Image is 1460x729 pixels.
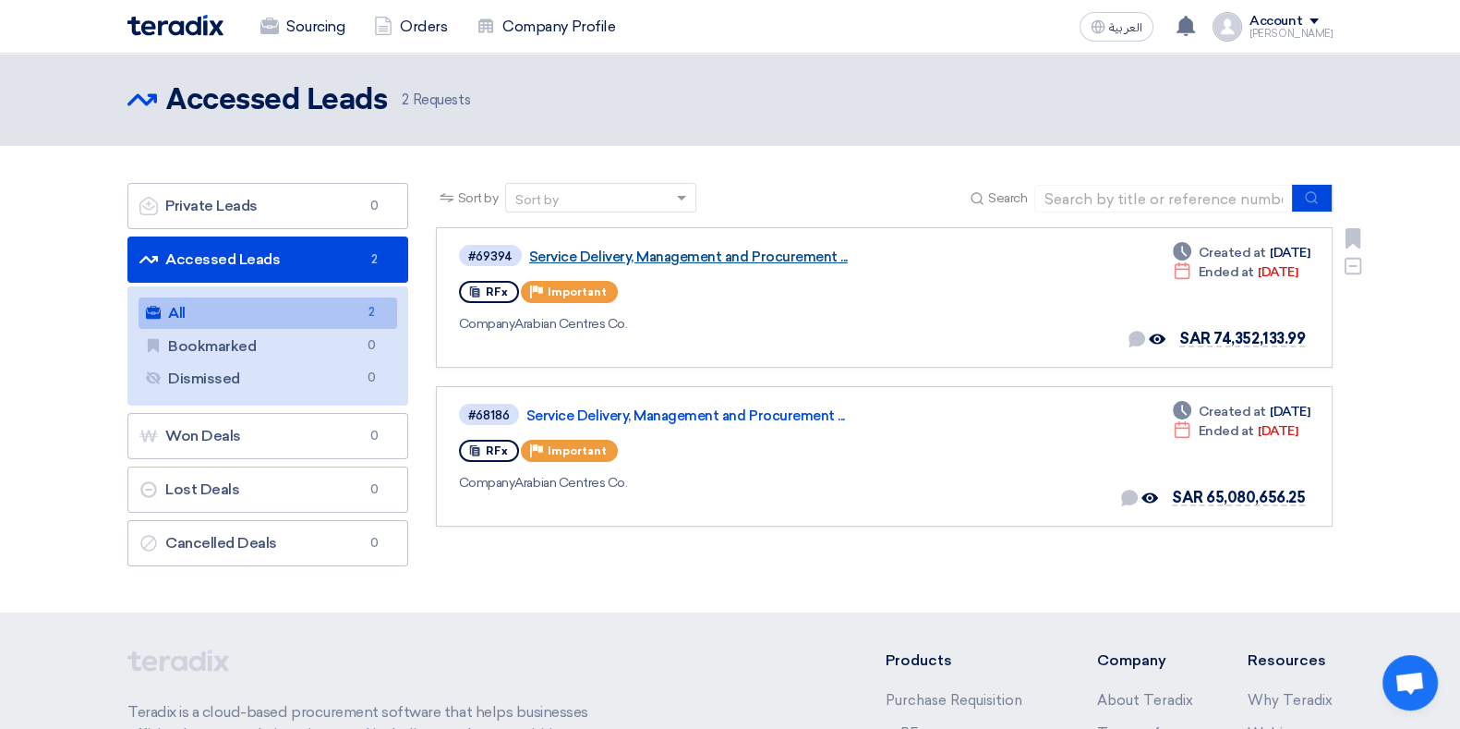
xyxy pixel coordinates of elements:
[166,82,387,119] h2: Accessed Leads
[1173,402,1309,421] div: [DATE]
[548,444,607,457] span: Important
[529,249,991,265] a: Service Delivery, Management and Procurement ...
[1199,262,1254,282] span: Ended at
[459,314,995,334] div: Arabian Centres Co.
[988,188,1027,208] span: Search
[139,331,397,362] a: Bookmarked
[459,316,515,332] span: Company
[1199,421,1254,441] span: Ended at
[459,475,515,491] span: Company
[1172,489,1305,506] span: SAR 65,080,656.25
[363,197,385,215] span: 0
[1199,243,1266,262] span: Created at
[127,467,408,513] a: Lost Deals0
[1213,12,1242,42] img: profile_test.png
[360,369,382,388] span: 0
[1173,421,1297,441] div: [DATE]
[1096,650,1192,672] li: Company
[468,250,513,262] div: #69394
[402,91,409,108] span: 2
[246,6,359,47] a: Sourcing
[1034,185,1293,213] input: Search by title or reference number
[1173,243,1309,262] div: [DATE]
[402,90,470,111] span: Requests
[359,6,462,47] a: Orders
[1249,14,1302,30] div: Account
[462,6,630,47] a: Company Profile
[458,188,499,208] span: Sort by
[127,413,408,459] a: Won Deals0
[139,298,397,329] a: All
[486,286,508,298] span: RFx
[1179,330,1305,347] span: SAR 74,352,133.99
[139,363,397,395] a: Dismissed
[1248,692,1333,709] a: Why Teradix
[886,650,1042,672] li: Products
[515,190,559,210] div: Sort by
[459,473,992,492] div: Arabian Centres Co.
[363,534,385,553] span: 0
[363,480,385,499] span: 0
[468,409,510,421] div: #68186
[1109,21,1142,34] span: العربية
[548,286,607,298] span: Important
[127,520,408,566] a: Cancelled Deals0
[1173,262,1297,282] div: [DATE]
[486,444,508,457] span: RFx
[1249,29,1333,39] div: [PERSON_NAME]
[526,407,988,424] a: Service Delivery, Management and Procurement ...
[360,303,382,322] span: 2
[1382,655,1438,711] div: Open chat
[363,427,385,445] span: 0
[127,183,408,229] a: Private Leads0
[1096,692,1192,709] a: About Teradix
[127,237,408,283] a: Accessed Leads2
[886,692,1022,709] a: Purchase Requisition
[1248,650,1333,672] li: Resources
[360,336,382,356] span: 0
[1199,402,1266,421] span: Created at
[127,15,223,36] img: Teradix logo
[363,250,385,269] span: 2
[1080,12,1153,42] button: العربية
